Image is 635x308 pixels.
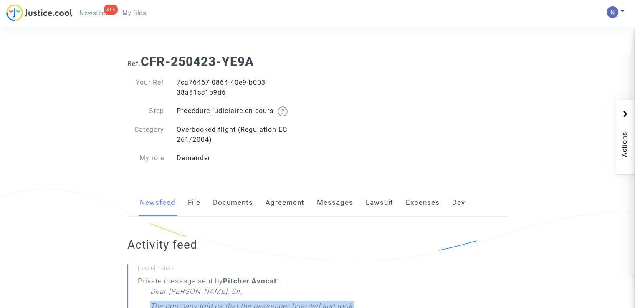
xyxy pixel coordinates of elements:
[127,237,356,252] h2: Activity feed
[121,78,170,98] div: Your Ref
[79,9,109,17] span: Newsfeed
[127,60,141,68] span: Ref.
[170,106,318,116] div: Procédure judiciaire en cours
[266,189,304,217] a: Agreement
[138,265,356,276] small: [DATE] 15h37
[620,109,630,170] span: Actions
[607,6,618,18] img: ACg8ocLbdXnmRFmzhNqwOPt_sjleXT1r-v--4sGn8-BO7_nRuDcVYw=s96-c
[6,4,73,21] img: jc-logo.svg
[278,106,288,116] img: help.svg
[121,106,170,116] div: Step
[317,189,353,217] a: Messages
[406,189,440,217] a: Expenses
[188,189,200,217] a: File
[122,9,146,17] span: My files
[223,277,277,285] b: Pitcher Avocat
[170,125,318,145] div: Overbooked flight (Regulation EC 261/2004)
[121,153,170,163] div: My role
[150,286,242,301] p: Dear [PERSON_NAME], Sir,
[213,189,253,217] a: Documents
[116,7,153,19] a: My files
[170,78,318,98] div: 7ca76467-0864-40e9-b003-38a81cc1b9d6
[73,7,116,19] a: 31KNewsfeed
[121,125,170,145] div: Category
[140,189,175,217] a: Newsfeed
[452,189,465,217] a: Dev
[366,189,393,217] a: Lawsuit
[141,54,254,69] b: CFR-250423-YE9A
[170,153,318,163] div: Demander
[104,5,118,15] div: 31K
